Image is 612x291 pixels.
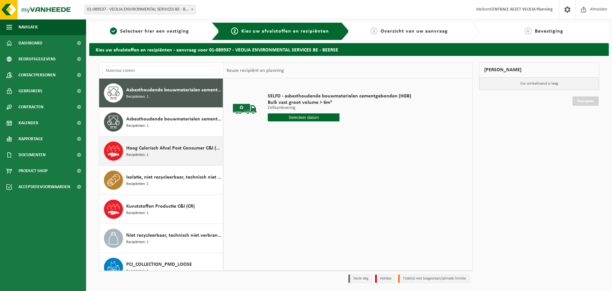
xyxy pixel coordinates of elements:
[92,27,207,35] a: 1Selecteer hier een vestiging
[99,137,223,166] button: Hoog Calorisch Afval Post Consumer C&I (CR) Recipiënten: 1
[18,35,42,51] span: Dashboard
[572,96,599,106] a: Doorgaan
[99,108,223,137] button: Asbesthoudende bouwmaterialen cementgebonden met isolatie(hechtgebonden) Recipiënten: 1
[18,115,38,131] span: Kalender
[126,210,149,216] span: Recipiënten: 1
[479,62,600,78] div: [PERSON_NAME]
[479,78,599,90] p: Uw winkelmand is leeg
[231,27,238,34] span: 2
[18,147,46,163] span: Documenten
[84,5,196,14] span: 01-089537 - VEOLIA ENVIRONMENTAL SERVICES BE - BEERSE
[126,123,149,129] span: Recipiënten: 1
[99,195,223,224] button: Kunststoffen Productie C&I (CR) Recipiënten: 1
[99,253,223,282] button: PCI_COLLECTION_PMD_LOOSE Recipiënten: 1
[126,144,221,152] span: Hoog Calorisch Afval Post Consumer C&I (CR)
[18,83,42,99] span: Gebruikers
[381,29,448,34] span: Overzicht van uw aanvraag
[18,19,38,35] span: Navigatie
[120,29,189,34] span: Selecteer hier een vestiging
[126,232,221,239] span: Niet recycleerbaar, technisch niet verbrandbaar afval (brandbaar)
[241,29,329,34] span: Kies uw afvalstoffen en recipiënten
[99,224,223,253] button: Niet recycleerbaar, technisch niet verbrandbaar afval (brandbaar) Recipiënten: 1
[18,179,70,195] span: Acceptatievoorwaarden
[126,239,149,245] span: Recipiënten: 1
[99,166,223,195] button: Isolatie, niet recycleerbaar, technisch niet verbrandbaar (brandbaar) Recipiënten: 1
[375,274,395,283] li: Holiday
[370,27,377,34] span: 3
[525,27,532,34] span: 4
[398,274,470,283] li: Tijdelijk niet toegestaan/période limitée
[18,131,43,147] span: Rapportage
[110,27,117,34] span: 1
[102,66,220,75] input: Materiaal zoeken
[268,113,339,121] input: Selecteer datum
[268,99,411,106] span: Bulk vast groot volume > 6m³
[490,7,553,12] strong: CENTRALE AFZET VEOLIA Planning
[126,203,195,210] span: Kunststoffen Productie C&I (CR)
[126,152,149,158] span: Recipiënten: 1
[126,94,149,100] span: Recipiënten: 1
[348,274,372,283] li: Vaste dag
[268,93,411,99] span: SELFD - asbesthoudende bouwmaterialen cementgebonden (HGB)
[18,67,55,83] span: Contactpersonen
[126,115,221,123] span: Asbesthoudende bouwmaterialen cementgebonden met isolatie(hechtgebonden)
[99,79,223,108] button: Asbesthoudende bouwmaterialen cementgebonden (hechtgebonden) Recipiënten: 1
[18,99,43,115] span: Contracten
[126,181,149,187] span: Recipiënten: 1
[126,268,149,274] span: Recipiënten: 1
[18,51,56,67] span: Bedrijfsgegevens
[223,63,287,79] div: Keuze recipiënt en planning
[268,106,411,110] p: Zelfaanlevering
[126,173,221,181] span: Isolatie, niet recycleerbaar, technisch niet verbrandbaar (brandbaar)
[126,261,192,268] span: PCI_COLLECTION_PMD_LOOSE
[89,43,609,56] h2: Kies uw afvalstoffen en recipiënten - aanvraag voor 01-089537 - VEOLIA ENVIRONMENTAL SERVICES BE ...
[84,5,195,14] span: 01-089537 - VEOLIA ENVIRONMENTAL SERVICES BE - BEERSE
[126,86,221,94] span: Asbesthoudende bouwmaterialen cementgebonden (hechtgebonden)
[18,163,47,179] span: Product Shop
[535,29,563,34] span: Bevestiging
